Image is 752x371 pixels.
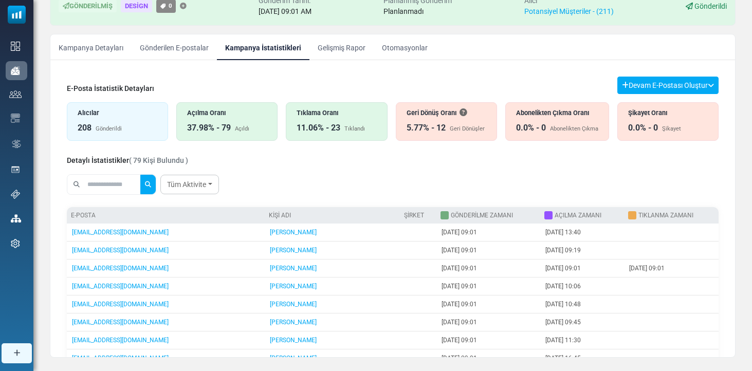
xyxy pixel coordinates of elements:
div: Şikayet Oranı [628,108,708,118]
div: Detaylı İstatistikler [67,155,188,166]
img: dashboard-icon.svg [11,42,20,51]
a: [EMAIL_ADDRESS][DOMAIN_NAME] [72,283,169,290]
a: Kampanya İstatistikleri [217,34,309,60]
img: mailsoftly_icon_blue_white.svg [8,6,26,24]
td: [DATE] 09:45 [540,313,624,331]
a: [EMAIL_ADDRESS][DOMAIN_NAME] [72,265,169,272]
a: Potansiyel Müşteriler - (211) [524,7,614,15]
div: Tıklandı [344,125,365,134]
a: [PERSON_NAME] [270,283,317,290]
td: [DATE] 09:01 [436,349,540,367]
td: [DATE] 11:30 [540,331,624,349]
div: 0.0% - 0 [628,122,658,134]
a: [EMAIL_ADDRESS][DOMAIN_NAME] [72,229,169,236]
a: Şirket [404,212,424,219]
a: Tüm Aktivite [160,175,219,194]
div: [DATE] 09:01 AM [259,6,311,17]
div: Gönderildi [96,125,122,134]
td: [DATE] 09:01 [540,259,624,277]
div: Tıklama Oranı [297,108,376,118]
a: Gelişmiş Rapor [309,34,374,60]
a: [PERSON_NAME] [270,337,317,344]
img: support-icon.svg [11,190,20,199]
a: Kampanya Detayları [50,34,132,60]
a: Kişi Adı [269,212,291,219]
td: [DATE] 10:06 [540,277,624,295]
i: Bir e-posta alıcısına ulaşamadığında geri döner. Bu, dolu bir gelen kutusu nedeniyle geçici olara... [460,109,467,116]
img: workflow.svg [11,138,22,150]
button: Devam E-Postası Oluştur [617,77,719,94]
div: Açılma Oranı [187,108,267,118]
td: [DATE] 09:01 [436,295,540,313]
div: Açıldı [235,125,249,134]
span: ( 79 Kişi Bulundu ) [129,156,188,164]
a: Etiket Ekle [180,3,187,10]
td: [DATE] 09:01 [436,313,540,331]
a: [EMAIL_ADDRESS][DOMAIN_NAME] [72,247,169,254]
div: 5.77% - 12 [407,122,446,134]
a: Otomasyonlar [374,34,436,60]
div: Geri Dönüşler [450,125,485,134]
div: 208 [78,122,91,134]
div: 37.98% - 79 [187,122,231,134]
div: Geri Dönüş Oranı [407,108,486,118]
img: email-templates-icon.svg [11,114,20,123]
td: [DATE] 09:01 [436,224,540,242]
div: Şikayet [662,125,681,134]
a: Açılma Zamanı [555,212,601,219]
a: Gönderilen E-postalar [132,34,217,60]
img: settings-icon.svg [11,239,20,248]
span: Gönderildi [694,2,727,10]
a: [PERSON_NAME] [270,229,317,236]
img: contacts-icon.svg [9,90,22,98]
a: [PERSON_NAME] [270,319,317,326]
div: 11.06% - 23 [297,122,340,134]
td: [DATE] 09:19 [540,242,624,259]
td: [DATE] 10:48 [540,295,624,313]
a: Gönderilme Zamanı [451,212,513,219]
div: Alıcılar [78,108,157,118]
div: 0.0% - 0 [516,122,546,134]
a: [PERSON_NAME] [270,247,317,254]
a: [EMAIL_ADDRESS][DOMAIN_NAME] [72,337,169,344]
td: [DATE] 13:40 [540,224,624,242]
div: Abonelikten Çıkma [550,125,598,134]
div: Abonelikten Çıkma Oranı [516,108,598,118]
a: [PERSON_NAME] [270,301,317,308]
td: [DATE] 09:01 [436,331,540,349]
div: E-Posta İstatistik Detayları [67,83,154,94]
img: campaigns-icon-active.png [11,66,20,75]
td: [DATE] 16:45 [540,349,624,367]
a: [PERSON_NAME] [270,265,317,272]
a: [EMAIL_ADDRESS][DOMAIN_NAME] [72,355,169,362]
img: landing_pages.svg [11,165,20,174]
span: 0 [169,2,172,9]
a: [EMAIL_ADDRESS][DOMAIN_NAME] [72,319,169,326]
span: Planlanmadı [383,7,424,15]
a: E-posta [71,212,96,219]
td: [DATE] 09:01 [436,259,540,277]
td: [DATE] 09:01 [436,277,540,295]
td: [DATE] 09:01 [624,259,719,277]
a: [EMAIL_ADDRESS][DOMAIN_NAME] [72,301,169,308]
td: [DATE] 09:01 [436,242,540,259]
a: [PERSON_NAME] [270,355,317,362]
a: Tıklanma Zamanı [638,212,693,219]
